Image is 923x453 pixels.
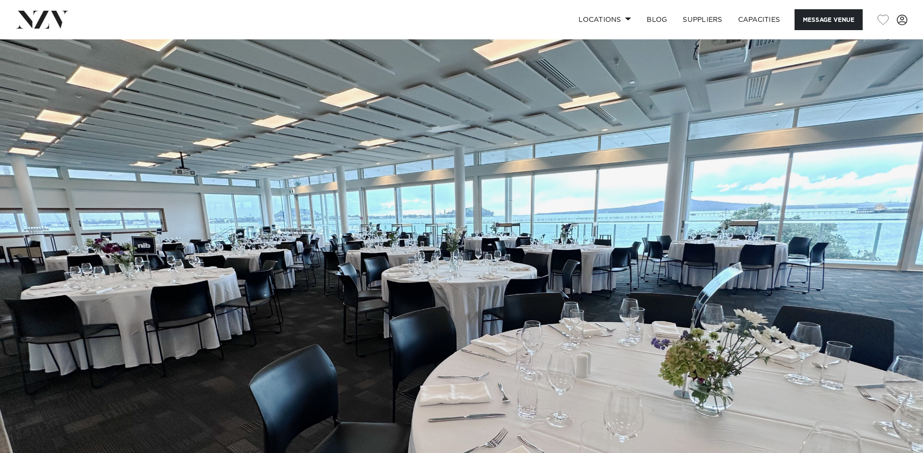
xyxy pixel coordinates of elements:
[795,9,863,30] button: Message Venue
[639,9,675,30] a: BLOG
[16,11,69,28] img: nzv-logo.png
[730,9,788,30] a: Capacities
[571,9,639,30] a: Locations
[675,9,730,30] a: SUPPLIERS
